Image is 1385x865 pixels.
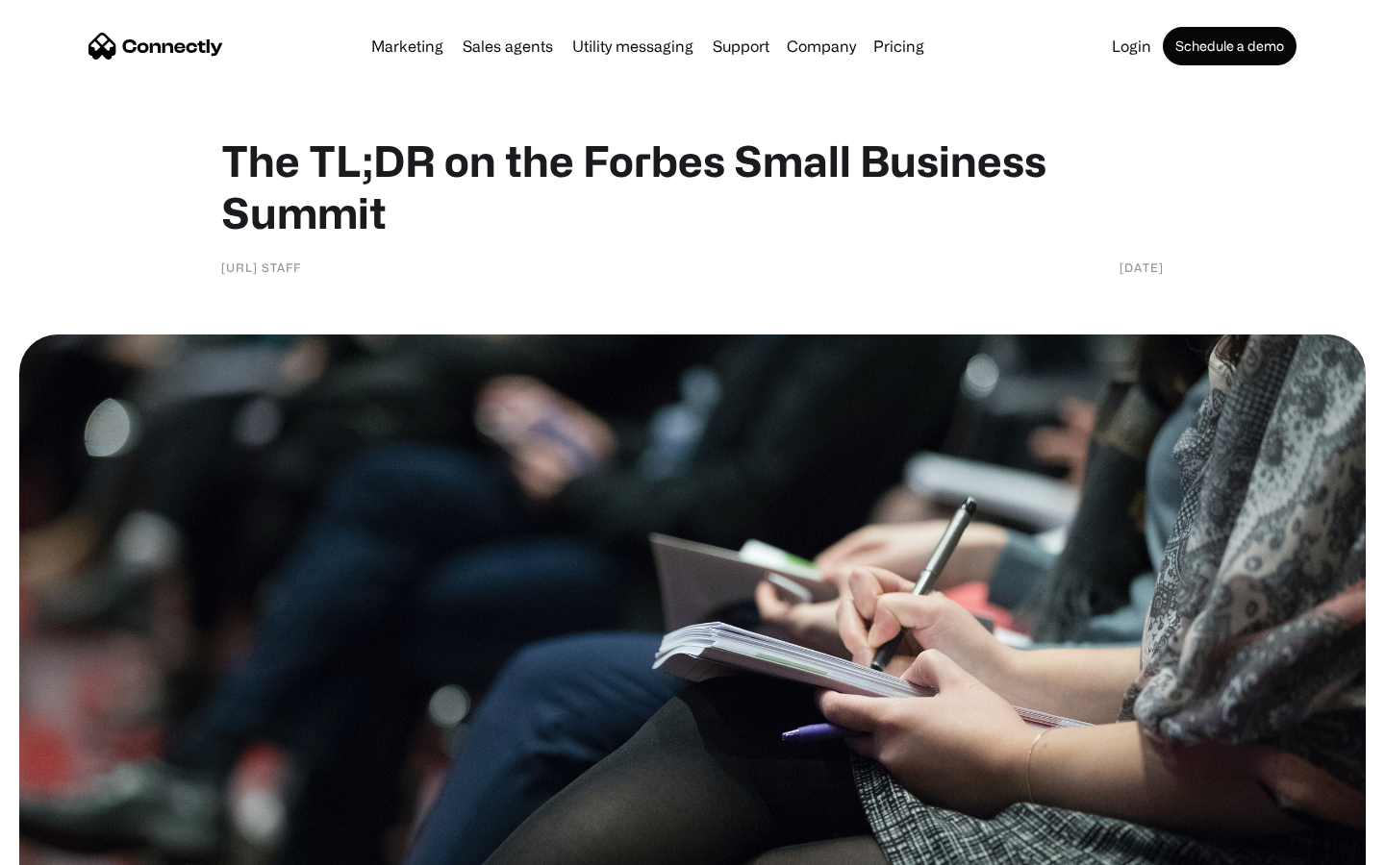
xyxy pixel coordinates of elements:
[221,135,1164,238] h1: The TL;DR on the Forbes Small Business Summit
[565,38,701,54] a: Utility messaging
[1104,38,1159,54] a: Login
[781,33,862,60] div: Company
[705,38,777,54] a: Support
[1120,258,1164,277] div: [DATE]
[787,33,856,60] div: Company
[19,831,115,858] aside: Language selected: English
[866,38,932,54] a: Pricing
[88,32,223,61] a: home
[455,38,561,54] a: Sales agents
[1163,27,1297,65] a: Schedule a demo
[221,258,301,277] div: [URL] Staff
[38,831,115,858] ul: Language list
[364,38,451,54] a: Marketing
